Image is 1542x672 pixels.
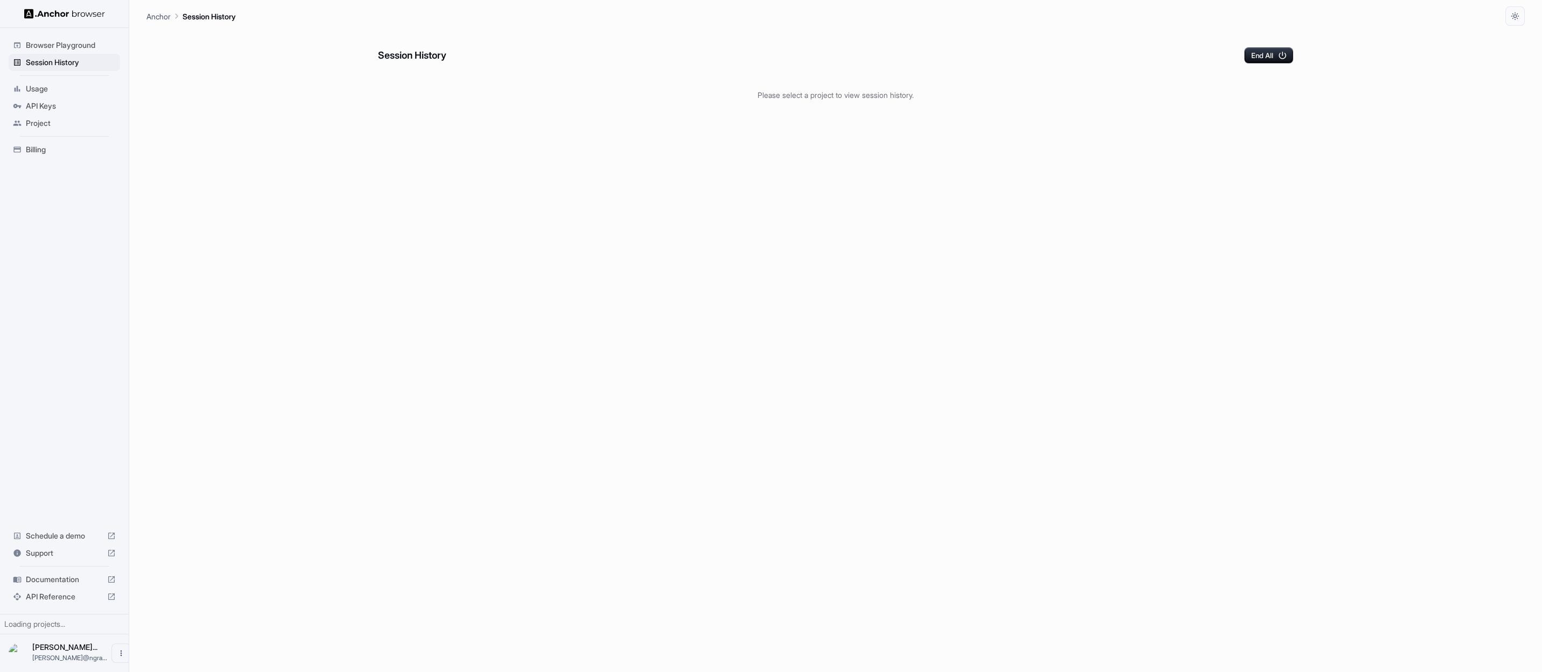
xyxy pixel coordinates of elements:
[9,527,120,544] div: Schedule a demo
[26,57,116,68] span: Session History
[9,54,120,71] div: Session History
[26,530,103,541] span: Schedule a demo
[9,588,120,605] div: API Reference
[9,115,120,132] div: Project
[26,40,116,51] span: Browser Playground
[26,144,116,155] span: Billing
[9,544,120,562] div: Support
[146,10,236,22] nav: breadcrumb
[9,37,120,54] div: Browser Playground
[9,97,120,115] div: API Keys
[26,101,116,111] span: API Keys
[9,80,120,97] div: Usage
[26,83,116,94] span: Usage
[111,643,131,663] button: Open menu
[26,574,103,585] span: Documentation
[26,548,103,558] span: Support
[183,11,236,22] p: Session History
[146,11,171,22] p: Anchor
[32,642,97,652] span: YASHWANTH KUMAR MYDAM
[378,48,446,63] h6: Session History
[26,591,103,602] span: API Reference
[378,89,1293,101] p: Please select a project to view session history.
[26,118,116,129] span: Project
[4,619,124,629] div: Loading projects...
[32,654,107,662] span: yashwanth@ngram.com
[9,141,120,158] div: Billing
[9,643,28,663] img: YASHWANTH KUMAR MYDAM
[9,571,120,588] div: Documentation
[1244,47,1293,63] button: End All
[24,9,105,19] img: Anchor Logo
